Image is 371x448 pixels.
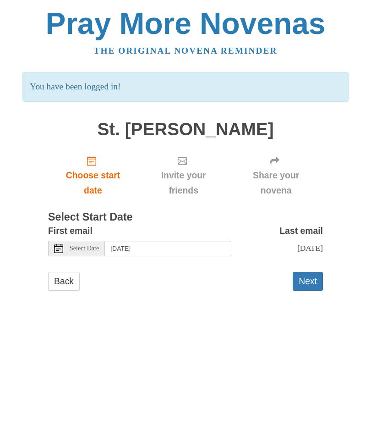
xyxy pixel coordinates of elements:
span: Invite your friends [147,168,220,198]
label: Last email [279,223,323,238]
a: Back [48,272,80,291]
p: You have been logged in! [22,72,348,102]
a: Choose start date [48,148,138,203]
h1: St. [PERSON_NAME] [48,120,323,139]
div: Click "Next" to confirm your start date first. [229,148,323,203]
label: First email [48,223,93,238]
a: The original novena reminder [94,46,278,55]
a: Pray More Novenas [46,6,326,40]
span: Select Date [70,245,99,252]
div: Click "Next" to confirm your start date first. [138,148,229,203]
span: [DATE] [297,243,323,253]
h3: Select Start Date [48,211,323,223]
span: Share your novena [238,168,314,198]
span: Choose start date [57,168,129,198]
button: Next [293,272,323,291]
